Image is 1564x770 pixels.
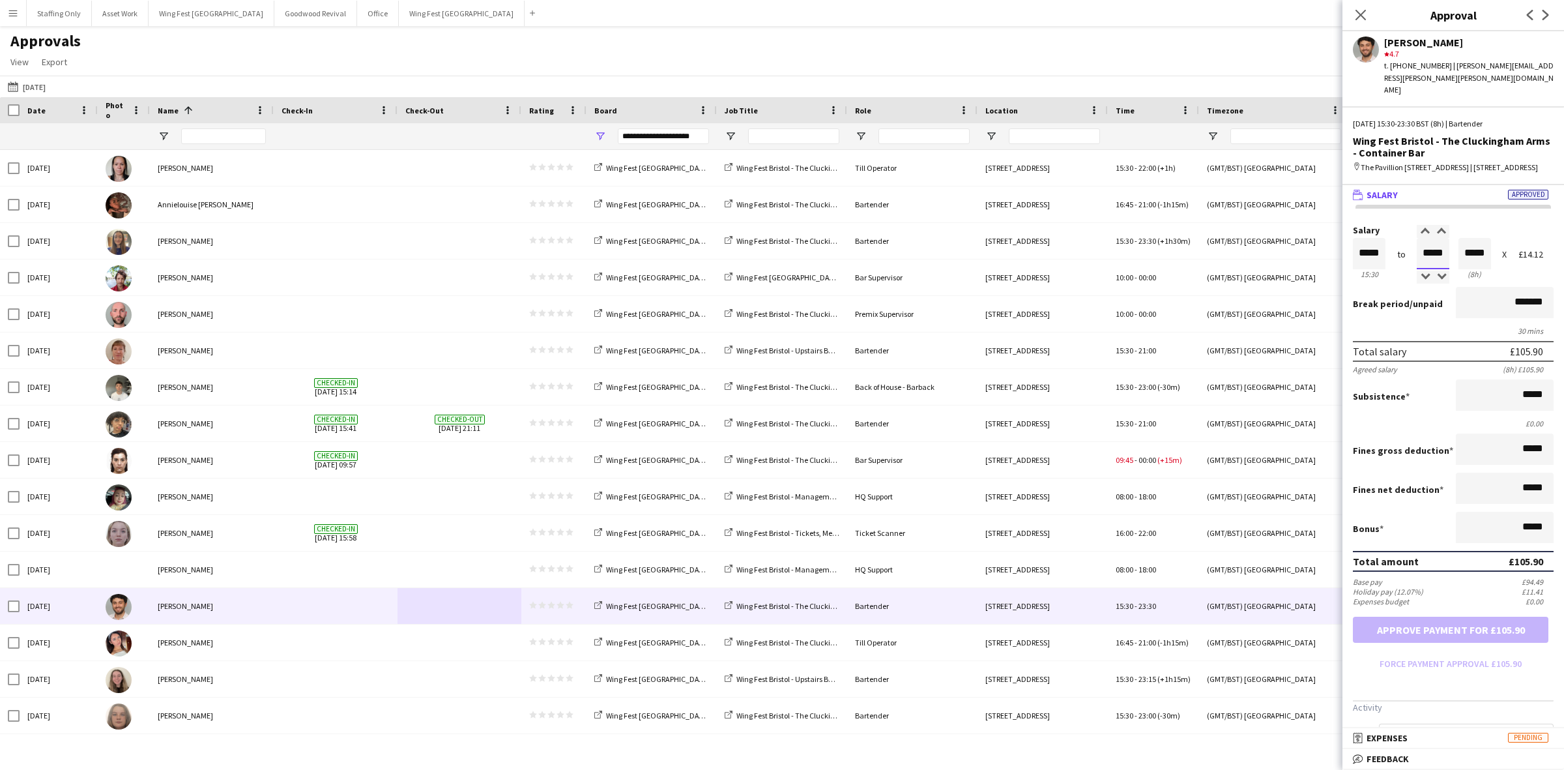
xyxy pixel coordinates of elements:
[1199,442,1349,478] div: (GMT/BST) [GEOGRAPHIC_DATA]
[1353,226,1554,235] label: Salary
[594,346,710,355] a: Wing Fest [GEOGRAPHIC_DATA]
[736,309,874,319] span: Wing Fest Bristol - The Cluckingham Arms
[847,333,977,368] div: Bartender
[606,492,710,501] span: Wing Fest [GEOGRAPHIC_DATA]
[855,130,867,142] button: Open Filter Menu
[594,565,710,574] a: Wing Fest [GEOGRAPHIC_DATA]
[725,236,925,246] a: Wing Fest Bristol - The Cluckingham Arms - Container Bar
[1135,346,1137,355] span: -
[1199,625,1349,660] div: (GMT/BST) [GEOGRAPHIC_DATA]
[106,192,132,218] img: Annielouise Legg
[1138,455,1156,465] span: 00:00
[1207,130,1219,142] button: Open Filter Menu
[725,674,854,684] a: Wing Fest Bristol - Upstairs Bar Carts
[736,711,910,720] span: Wing Fest Bristol - The Cluckingham Arms - Bar Carts
[1199,515,1349,551] div: (GMT/BST) [GEOGRAPHIC_DATA]
[847,296,977,332] div: Premix Supervisor
[725,565,862,574] a: Wing Fest Bristol - Management Team
[1135,382,1137,392] span: -
[1135,638,1137,647] span: -
[1397,250,1406,259] div: to
[1353,597,1409,606] div: Expenses budget
[1138,309,1156,319] span: 00:00
[1353,345,1406,358] div: Total salary
[150,296,274,332] div: [PERSON_NAME]
[20,259,98,295] div: [DATE]
[594,163,710,173] a: Wing Fest [GEOGRAPHIC_DATA]
[847,442,977,478] div: Bar Supervisor
[606,200,710,209] span: Wing Fest [GEOGRAPHIC_DATA]
[1138,273,1156,282] span: 00:00
[1138,601,1156,611] span: 23:30
[1138,382,1156,392] span: 23:00
[1353,298,1410,310] span: Break period
[1135,565,1137,574] span: -
[1116,565,1133,574] span: 08:00
[1116,346,1133,355] span: 15:30
[106,484,132,511] img: Clementine McIntosh
[1230,128,1341,144] input: Timezone Filter Input
[594,106,617,115] span: Board
[1199,406,1349,441] div: (GMT/BST) [GEOGRAPHIC_DATA]
[1138,492,1156,501] span: 18:00
[1135,455,1137,465] span: -
[1342,185,1564,205] mat-expansion-panel-header: SalaryApproved
[150,150,274,186] div: [PERSON_NAME]
[106,265,132,291] img: Benjamin Morris
[314,415,358,424] span: Checked-in
[1116,638,1133,647] span: 16:45
[1353,135,1554,158] div: Wing Fest Bristol - The Cluckingham Arms - Container Bar
[1135,200,1137,209] span: -
[725,106,758,115] span: Job Title
[150,186,274,222] div: Annielouise [PERSON_NAME]
[736,492,862,501] span: Wing Fest Bristol - Management Team
[149,1,274,26] button: Wing Fest [GEOGRAPHIC_DATA]
[847,625,977,660] div: Till Operator
[150,661,274,697] div: [PERSON_NAME]
[855,106,871,115] span: Role
[736,346,854,355] span: Wing Fest Bristol - Upstairs Bar Carts
[20,150,98,186] div: [DATE]
[1353,364,1397,374] div: Agreed salary
[405,406,514,441] span: [DATE] 21:11
[1518,250,1554,259] div: £14.12
[1522,587,1554,597] div: £11.41
[977,150,1108,186] div: [STREET_ADDRESS]
[106,703,132,730] img: Ellie Biggs
[106,594,132,620] img: Dario Coughlan
[606,273,710,282] span: Wing Fest [GEOGRAPHIC_DATA]
[847,661,977,697] div: Bartender
[725,200,910,209] a: Wing Fest Bristol - The Cluckingham Arms - Bar Carts
[736,236,925,246] span: Wing Fest Bristol - The Cluckingham Arms - Container Bar
[282,369,390,405] span: [DATE] 15:14
[1353,298,1443,310] label: /unpaid
[106,100,126,120] span: Photo
[847,369,977,405] div: Back of House - Barback
[27,106,46,115] span: Date
[1116,419,1133,428] span: 15:30
[594,130,606,142] button: Open Filter Menu
[20,552,98,587] div: [DATE]
[106,156,132,182] img: Adeline MOLARD
[20,333,98,368] div: [DATE]
[1116,382,1133,392] span: 15:30
[20,186,98,222] div: [DATE]
[1199,333,1349,368] div: (GMT/BST) [GEOGRAPHIC_DATA]
[405,106,444,115] span: Check-Out
[594,601,710,611] a: Wing Fest [GEOGRAPHIC_DATA]
[1138,236,1156,246] span: 23:30
[1199,369,1349,405] div: (GMT/BST) [GEOGRAPHIC_DATA]
[106,375,132,401] img: Charlie Rabenda
[20,369,98,405] div: [DATE]
[1116,273,1133,282] span: 10:00
[725,163,910,173] a: Wing Fest Bristol - The Cluckingham Arms - Bar Carts
[1353,419,1554,428] div: £0.00
[977,369,1108,405] div: [STREET_ADDRESS]
[1353,118,1554,130] div: [DATE] 15:30-23:30 BST (8h) | Bartender
[158,106,179,115] span: Name
[20,442,98,478] div: [DATE]
[150,588,274,624] div: [PERSON_NAME]
[20,661,98,697] div: [DATE]
[27,1,92,26] button: Staffing Only
[594,674,710,684] a: Wing Fest [GEOGRAPHIC_DATA]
